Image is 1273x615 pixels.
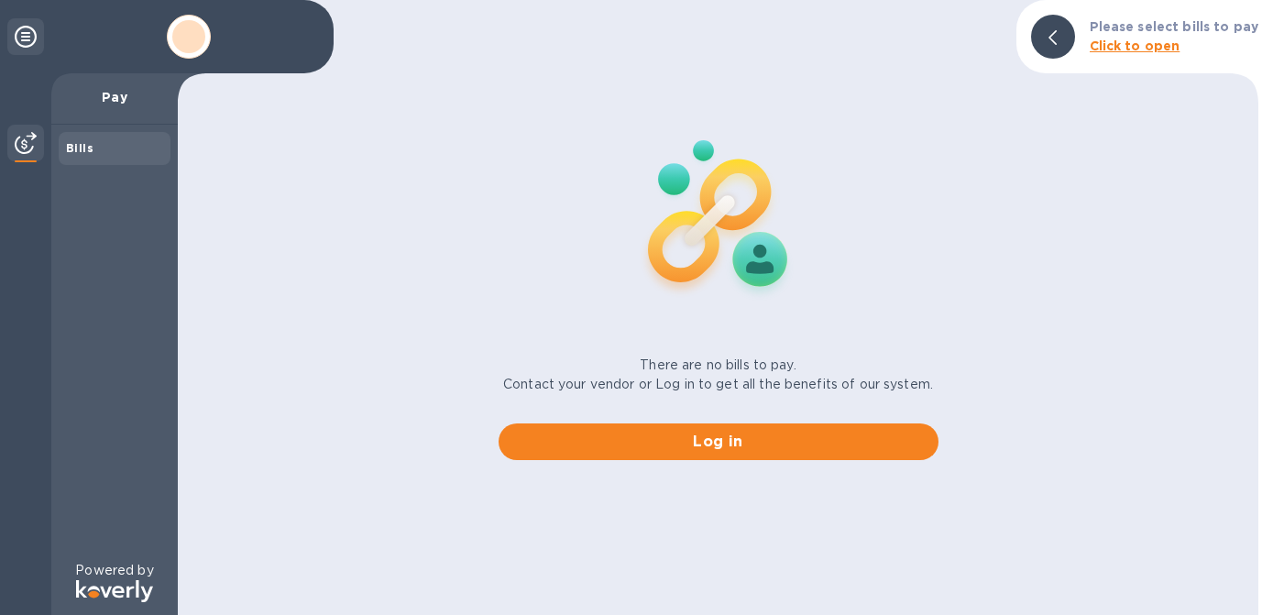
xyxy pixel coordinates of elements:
[76,580,153,602] img: Logo
[503,356,933,394] p: There are no bills to pay. Contact your vendor or Log in to get all the benefits of our system.
[75,561,153,580] p: Powered by
[499,423,938,460] button: Log in
[1090,19,1258,34] b: Please select bills to pay
[66,141,93,155] b: Bills
[66,88,163,106] p: Pay
[513,431,924,453] span: Log in
[1090,38,1180,53] b: Click to open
